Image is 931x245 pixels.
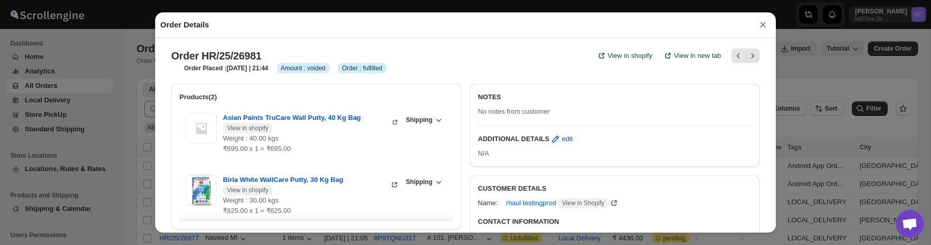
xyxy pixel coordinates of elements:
[223,145,291,152] span: ₹695.00 x 1 = ₹695.00
[478,183,752,194] h3: CUSTOMER DETAILS
[755,18,771,32] button: ×
[506,199,619,207] a: rhaul testingprod View in Shopify
[406,116,432,124] span: Shipping
[674,51,721,61] span: View in new tab
[406,178,432,186] span: Shipping
[223,134,278,142] span: Weight : 40.00 kgs
[227,124,268,132] span: View in shopify
[590,45,658,66] a: View in shopify
[281,64,326,72] span: Amount : voided
[608,51,652,61] span: View in shopify
[400,175,447,189] button: Shipping
[506,198,608,208] span: rhaul testingprod
[478,134,549,144] b: ADDITIONAL DETAILS
[223,176,400,183] a: Birla White WallCare Putty, 30 Kg Bag View in shopify
[186,113,217,144] img: Item
[544,131,579,147] button: edit
[472,228,609,244] a: [EMAIL_ADDRESS][DOMAIN_NAME]
[478,217,752,227] h3: CONTACT INFORMATION
[478,149,489,157] span: N/A
[478,108,550,115] span: No notes from customer
[179,92,453,102] h2: Products(2)
[227,65,268,72] b: [DATE] | 21:44
[223,207,291,215] span: ₹625.00 x 1 = ₹625.00
[184,64,268,72] h3: Order Placed :
[731,49,746,63] button: Previous
[562,134,573,144] span: edit
[656,45,727,66] button: View in new tab
[223,113,391,133] span: Asian Paints TruCare Wall Putty, 40 Kg Bag
[745,49,760,63] button: Next
[223,114,400,121] a: Asian Paints TruCare Wall Putty, 40 Kg Bag View in shopify
[478,198,498,208] div: Name:
[400,113,447,127] button: Shipping
[171,50,261,62] h2: Order HR/25/26981
[160,20,209,30] h2: Order Details
[562,199,605,207] span: View in Shopify
[223,196,278,204] span: Weight : 30.00 kgs
[223,175,389,195] span: Birla White WallCare Putty, 30 Kg Bag
[731,49,760,63] nav: Pagination
[227,186,268,194] span: View in shopify
[478,93,501,101] b: NOTES
[489,231,603,241] span: [EMAIL_ADDRESS][DOMAIN_NAME]
[896,210,924,238] a: Open chat
[342,64,382,72] span: Order : fulfilled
